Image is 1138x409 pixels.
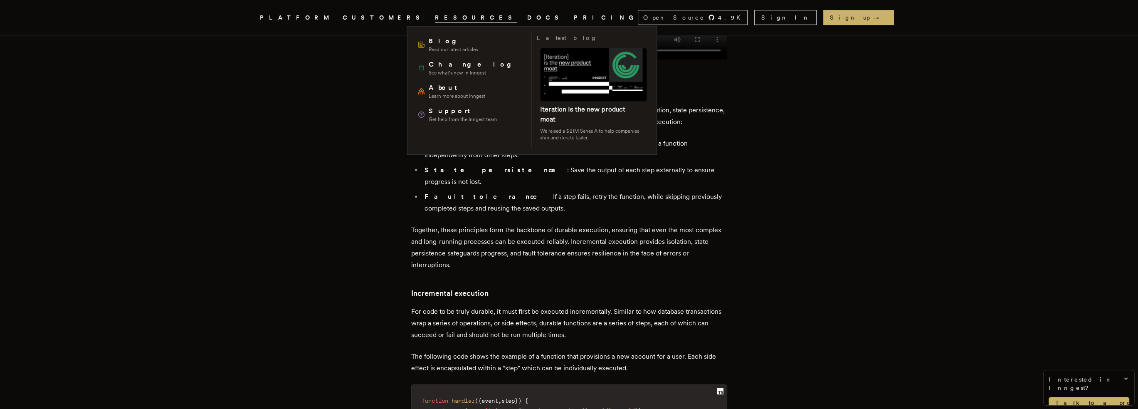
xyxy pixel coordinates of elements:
a: Sign up [823,10,894,25]
span: { [478,397,481,404]
span: step [501,397,515,404]
p: For code to be truly durable, it must first be executed incrementally. Similar to how database tr... [411,306,727,341]
span: Blog [429,36,478,46]
span: About [429,83,485,93]
span: Learn more about Inngest [429,93,485,99]
span: 4.9 K [718,13,746,22]
span: { [525,397,528,404]
a: PRICING [574,12,638,23]
span: function [422,397,448,404]
span: } [515,397,518,404]
h3: Latest blog [537,33,597,43]
span: Changelog [429,59,517,69]
li: : Save the output of each step externally to ensure progress is not lost. [422,164,727,188]
p: Together, these principles form the backbone of durable execution, ensuring that even the most co... [411,224,727,271]
span: Interested in Inngest? [1049,375,1129,392]
span: , [498,397,501,404]
span: event [481,397,498,404]
span: ( [475,397,478,404]
a: SupportGet help from the Inngest team [414,103,526,126]
span: Read our latest articles [429,46,478,53]
span: ) [518,397,521,404]
p: The following code shows the example of a function that provisions a new account for a user. Each... [411,351,727,374]
button: PLATFORM [260,12,333,23]
span: Get help from the Inngest team [429,116,497,123]
li: - If a step fails, retry the function, while skipping previously completed steps and reusing the ... [422,191,727,214]
strong: State persistence [425,166,567,174]
span: → [873,13,887,22]
a: DOCS [527,12,564,23]
span: See what's new in Inngest [429,69,517,76]
a: Talk to a product expert [1049,397,1129,409]
a: Iteration is the new product moat [540,105,625,123]
span: Open Source [643,13,705,22]
span: handler [452,397,475,404]
span: Support [429,106,497,116]
a: AboutLearn more about Inngest [414,79,526,103]
strong: Fault tolerance [425,193,549,201]
button: RESOURCES [435,12,517,23]
h3: Incremental execution [411,288,727,299]
a: BlogRead our latest articles [414,33,526,56]
a: CUSTOMERS [343,12,425,23]
a: ChangelogSee what's new in Inngest [414,56,526,79]
a: Sign In [754,10,817,25]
